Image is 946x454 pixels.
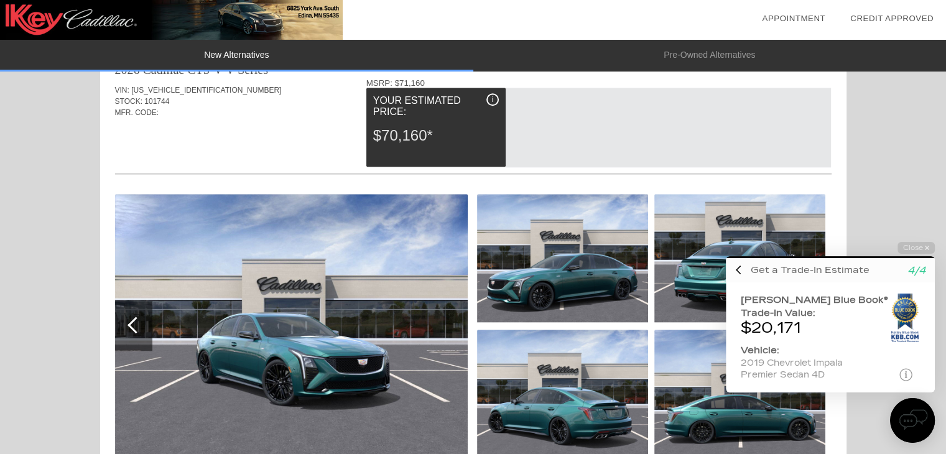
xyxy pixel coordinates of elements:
[850,14,934,23] a: Credit Approved
[654,194,825,322] img: 4.jpg
[115,86,129,95] span: VIN:
[144,97,169,106] span: 101744
[477,194,648,322] img: 2.jpg
[373,119,499,152] div: $70,160*
[115,108,159,117] span: MFR. CODE:
[486,93,499,106] div: i
[700,231,946,454] iframe: Chat Assistance
[115,137,832,157] div: Quoted on [DATE] 4:02:10 PM
[366,78,832,88] div: MSRP: $71,160
[131,86,281,95] span: [US_VEHICLE_IDENTIFICATION_NUMBER]
[373,93,499,119] div: Your Estimated Price:
[115,97,142,106] span: STOCK:
[762,14,825,23] a: Appointment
